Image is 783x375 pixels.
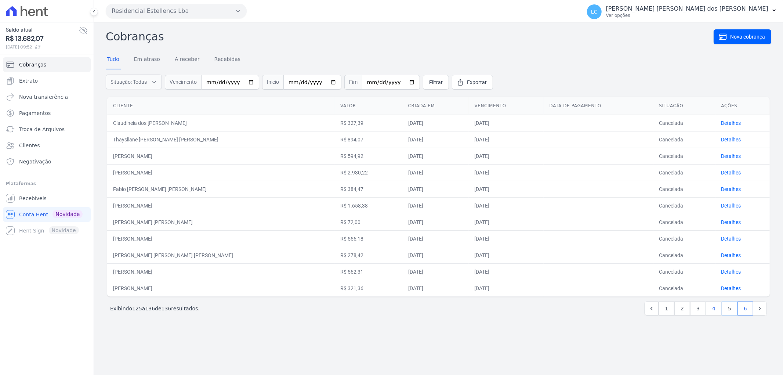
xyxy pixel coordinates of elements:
span: Nova transferência [19,93,68,101]
td: [DATE] [402,280,469,296]
a: Troca de Arquivos [3,122,91,137]
td: R$ 556,18 [334,230,402,247]
td: [DATE] [402,197,469,214]
span: 136 [145,306,155,311]
span: Exportar [467,79,487,86]
td: Cancelada [653,230,715,247]
td: [DATE] [469,247,544,263]
span: Cobranças [19,61,46,68]
span: Negativação [19,158,51,165]
nav: Sidebar [6,57,88,238]
span: Vencimento [165,75,201,90]
td: [DATE] [402,131,469,148]
span: Pagamentos [19,109,51,117]
td: [PERSON_NAME] [PERSON_NAME] [107,214,334,230]
td: [DATE] [402,148,469,164]
p: Exibindo a de resultados. [110,305,200,312]
a: Clientes [3,138,91,153]
td: Cancelada [653,263,715,280]
a: Detalhes [721,252,741,258]
td: [DATE] [402,164,469,181]
td: R$ 327,39 [334,115,402,131]
a: Conta Hent Novidade [3,207,91,222]
td: Cancelada [653,164,715,181]
p: [PERSON_NAME] [PERSON_NAME] dos [PERSON_NAME] [606,5,768,12]
th: Criada em [402,97,469,115]
a: Exportar [452,75,493,90]
td: [DATE] [402,230,469,247]
a: Recebidas [213,50,242,69]
td: [DATE] [402,263,469,280]
td: Fabio [PERSON_NAME] [PERSON_NAME] [107,181,334,197]
td: Cancelada [653,131,715,148]
td: [DATE] [469,214,544,230]
span: Novidade [52,210,83,218]
td: Cancelada [653,148,715,164]
a: 1 [659,302,674,315]
a: 2 [674,302,690,315]
td: Cancelada [653,214,715,230]
button: LC [PERSON_NAME] [PERSON_NAME] dos [PERSON_NAME] Ver opções [581,1,783,22]
td: Cancelada [653,181,715,197]
td: R$ 1.658,38 [334,197,402,214]
th: Data de pagamento [544,97,653,115]
a: Detalhes [721,120,741,126]
td: [DATE] [469,280,544,296]
a: Filtrar [423,75,449,90]
td: Thaysllane [PERSON_NAME] [PERSON_NAME] [107,131,334,148]
a: A receber [173,50,201,69]
a: Em atraso [133,50,162,69]
td: Cancelada [653,115,715,131]
th: Valor [334,97,402,115]
span: Filtrar [429,79,443,86]
p: Ver opções [606,12,768,18]
th: Cliente [107,97,334,115]
th: Situação [653,97,715,115]
a: Detalhes [721,153,741,159]
td: [DATE] [402,247,469,263]
a: Previous [645,302,659,315]
a: Detalhes [721,203,741,209]
span: Clientes [19,142,40,149]
span: Extrato [19,77,38,84]
a: Detalhes [721,186,741,192]
a: 6 [737,302,753,315]
span: Fim [344,75,362,90]
td: [DATE] [469,181,544,197]
td: [DATE] [469,263,544,280]
td: [PERSON_NAME] [107,280,334,296]
td: R$ 384,47 [334,181,402,197]
span: Saldo atual [6,26,79,34]
td: [PERSON_NAME] [107,263,334,280]
td: [DATE] [402,115,469,131]
a: 4 [706,302,722,315]
a: Next [753,302,767,315]
td: [DATE] [469,115,544,131]
td: R$ 594,92 [334,148,402,164]
span: Situação: Todas [110,78,147,86]
td: Claudineia dos [PERSON_NAME] [107,115,334,131]
a: Detalhes [721,137,741,143]
button: Situação: Todas [106,75,162,89]
span: [DATE] 09:52 [6,44,79,50]
td: R$ 72,00 [334,214,402,230]
td: R$ 2.930,22 [334,164,402,181]
th: Ações [715,97,770,115]
td: R$ 278,42 [334,247,402,263]
a: Negativação [3,154,91,169]
a: Recebíveis [3,191,91,206]
a: Tudo [106,50,121,69]
a: 5 [722,302,737,315]
td: [PERSON_NAME] [107,230,334,247]
a: Extrato [3,73,91,88]
a: Detalhes [721,170,741,176]
span: R$ 13.682,07 [6,34,79,44]
span: Início [262,75,283,90]
span: Recebíveis [19,195,47,202]
td: R$ 894,07 [334,131,402,148]
span: LC [591,9,598,14]
td: [PERSON_NAME] [107,148,334,164]
td: R$ 562,31 [334,263,402,280]
td: Cancelada [653,280,715,296]
td: R$ 321,36 [334,280,402,296]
